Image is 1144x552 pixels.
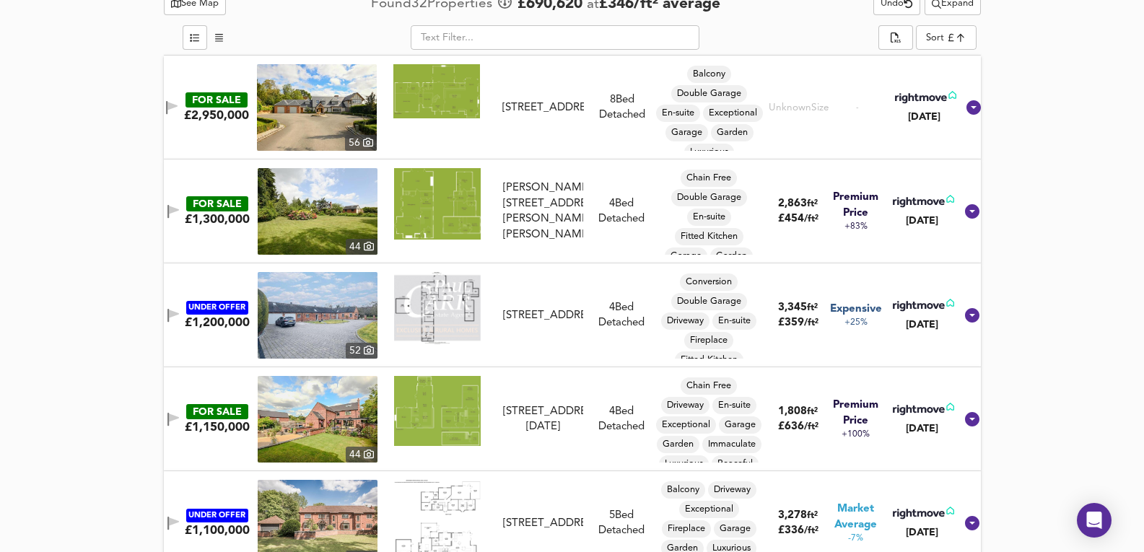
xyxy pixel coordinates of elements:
[164,159,981,263] div: FOR SALE£1,300,000 property thumbnail 44 Floorplan[PERSON_NAME][STREET_ADDRESS][PERSON_NAME][PERS...
[656,107,700,120] span: En-suite
[258,376,377,463] img: property thumbnail
[842,429,870,441] span: +100%
[769,101,829,115] div: Unknown Size
[258,376,377,463] a: property thumbnail 44
[675,230,743,243] span: Fitted Kitchen
[890,421,954,436] div: [DATE]
[393,64,480,118] img: Floorplan
[394,376,481,446] img: Floorplan
[657,436,699,453] div: Garden
[710,247,753,265] div: Garden
[684,332,733,349] div: Fireplace
[804,214,818,224] span: / ft²
[778,317,818,328] span: £ 359
[711,126,754,139] span: Garden
[916,25,976,50] div: Sort
[681,172,737,185] span: Chain Free
[856,102,859,113] span: -
[589,508,654,539] div: 5 Bed Detached
[890,525,954,540] div: [DATE]
[712,399,756,412] span: En-suite
[257,64,377,151] img: property thumbnail
[186,509,248,522] div: UNDER OFFER
[186,196,248,211] div: FOR SALE
[1077,503,1112,538] div: Open Intercom Messenger
[394,168,481,239] img: Floorplan
[778,302,807,313] span: 3,345
[964,411,981,428] svg: Show Details
[848,533,863,545] span: -7%
[346,447,377,463] div: 44
[679,501,739,518] div: Exceptional
[411,25,699,50] input: Text Filter...
[661,481,705,499] div: Balcony
[503,308,583,323] div: [STREET_ADDRESS]
[185,522,250,538] div: £1,100,000
[346,239,377,255] div: 44
[965,99,982,116] svg: Show Details
[714,522,756,535] span: Garage
[186,404,248,419] div: FOR SALE
[665,126,708,139] span: Garage
[185,92,248,108] div: FOR SALE
[712,312,756,330] div: En-suite
[778,406,807,417] span: 1,808
[926,31,944,45] div: Sort
[712,457,759,470] span: Peaceful
[164,367,981,471] div: FOR SALE£1,150,000 property thumbnail 44 Floorplan[STREET_ADDRESS][DATE]4Bed DetachedChain FreeDr...
[258,168,377,255] img: property thumbnail
[714,520,756,538] div: Garage
[711,124,754,141] div: Garden
[258,272,377,359] a: property thumbnail 52
[671,293,747,310] div: Double Garage
[186,301,248,315] div: UNDER OFFER
[804,526,818,535] span: / ft²
[844,221,868,233] span: +83%
[675,228,743,245] div: Fitted Kitchen
[825,190,886,221] span: Premium Price
[778,510,807,521] span: 3,278
[346,343,377,359] div: 52
[804,422,818,431] span: / ft²
[185,315,250,330] div: £1,200,000
[681,380,737,393] span: Chain Free
[778,525,818,536] span: £ 336
[964,203,981,220] svg: Show Details
[675,351,743,369] div: Fitted Kitchen
[665,124,708,141] div: Garage
[702,436,761,453] div: Immaculate
[778,214,818,224] span: £ 454
[258,272,377,359] img: property thumbnail
[702,438,761,451] span: Immaculate
[661,399,709,412] span: Driveway
[807,511,818,520] span: ft²
[665,247,707,265] div: Garage
[684,144,734,161] div: Luxurious
[671,191,747,204] span: Double Garage
[164,263,981,367] div: UNDER OFFER£1,200,000 property thumbnail 52 Floorplan[STREET_ADDRESS]4Bed DetachedConversionDoubl...
[892,110,956,124] div: [DATE]
[502,100,583,115] div: [STREET_ADDRESS]
[184,108,249,123] div: £2,950,000
[687,66,731,83] div: Balcony
[687,211,731,224] span: En-suite
[681,170,737,187] div: Chain Free
[656,419,716,431] span: Exceptional
[659,455,709,473] div: Luxurious
[257,64,377,151] a: property thumbnail 56
[680,276,738,289] span: Conversion
[671,87,747,100] span: Double Garage
[659,457,709,470] span: Luxurious
[825,398,886,429] span: Premium Price
[712,315,756,328] span: En-suite
[830,302,882,317] span: Expensive
[665,250,707,263] span: Garage
[589,300,654,331] div: 4 Bed Detached
[164,56,981,159] div: FOR SALE£2,950,000 property thumbnail 56 Floorplan[STREET_ADDRESS]8Bed DetachedBalconyDouble Gara...
[680,273,738,291] div: Conversion
[708,483,756,496] span: Driveway
[671,295,747,308] span: Double Garage
[712,397,756,414] div: En-suite
[503,404,583,435] div: [STREET_ADDRESS][DATE]
[778,421,818,432] span: £ 636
